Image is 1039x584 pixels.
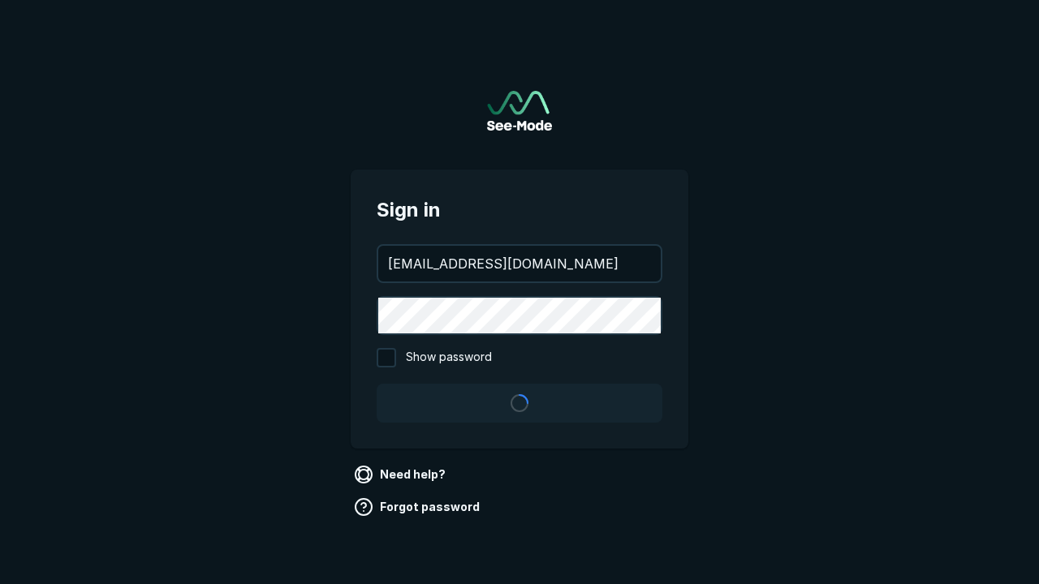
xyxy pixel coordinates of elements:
span: Show password [406,348,492,367]
input: your@email.com [378,246,661,281]
a: Forgot password [351,494,486,520]
img: See-Mode Logo [487,91,552,131]
a: Go to sign in [487,91,552,131]
span: Sign in [377,195,662,225]
a: Need help? [351,462,452,487]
